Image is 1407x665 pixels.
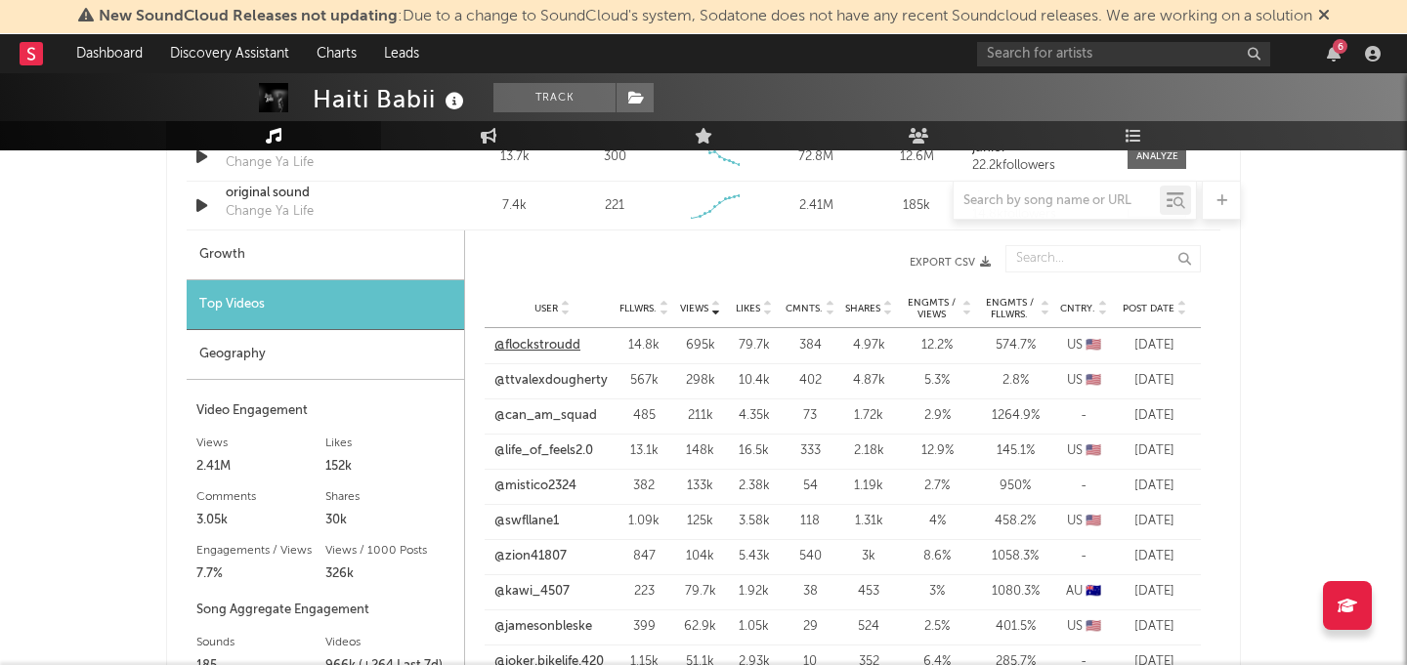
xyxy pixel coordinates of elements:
[786,303,823,314] span: Cmnts.
[844,547,893,566] div: 3k
[325,455,454,478] div: 152k
[972,159,1108,173] div: 22.2k followers
[678,582,722,602] div: 79.7k
[786,547,834,566] div: 540
[1118,512,1191,531] div: [DATE]
[844,371,893,391] div: 4.87k
[325,631,454,654] div: Videos
[619,303,657,314] span: Fllwrs.
[196,599,454,622] div: Song Aggregate Engagement
[981,371,1049,391] div: 2.8 %
[196,631,325,654] div: Sounds
[325,562,454,586] div: 326k
[534,303,558,314] span: User
[303,34,370,73] a: Charts
[786,477,834,496] div: 54
[903,336,971,355] div: 12.2 %
[786,336,834,355] div: 384
[604,147,626,167] div: 300
[619,441,668,461] div: 13.1k
[187,330,464,380] div: Geography
[494,512,559,531] a: @swfllane1
[981,336,1049,355] div: 574.7 %
[903,441,971,461] div: 12.9 %
[844,336,893,355] div: 4.97k
[1086,515,1101,527] span: 🇺🇸
[1059,441,1108,461] div: US
[619,371,668,391] div: 567k
[678,617,722,637] div: 62.9k
[844,582,893,602] div: 453
[981,547,1049,566] div: 1058.3 %
[786,371,834,391] div: 402
[226,153,314,173] div: Change Ya Life
[325,509,454,532] div: 30k
[1086,620,1101,633] span: 🇺🇸
[680,303,708,314] span: Views
[619,336,668,355] div: 14.8k
[619,582,668,602] div: 223
[1086,585,1101,598] span: 🇦🇺
[1118,582,1191,602] div: [DATE]
[1060,303,1095,314] span: Cntry.
[771,147,862,167] div: 72.8M
[1059,406,1108,426] div: -
[494,441,593,461] a: @life_of_feels2.0
[732,582,776,602] div: 1.92k
[732,547,776,566] div: 5.43k
[619,547,668,566] div: 847
[99,9,398,24] span: New SoundCloud Releases not updating
[1118,371,1191,391] div: [DATE]
[493,83,616,112] button: Track
[1005,245,1201,272] input: Search...
[736,303,760,314] span: Likes
[844,406,893,426] div: 1.72k
[325,432,454,455] div: Likes
[1333,39,1347,54] div: 6
[196,562,325,586] div: 7.7%
[1086,374,1101,387] span: 🇺🇸
[903,512,971,531] div: 4 %
[903,582,971,602] div: 3 %
[678,406,722,426] div: 211k
[504,257,991,269] button: Export CSV
[1118,406,1191,426] div: [DATE]
[494,406,597,426] a: @can_am_squad
[619,477,668,496] div: 382
[187,280,464,330] div: Top Videos
[1118,547,1191,566] div: [DATE]
[1059,371,1108,391] div: US
[786,406,834,426] div: 73
[872,147,962,167] div: 12.6M
[156,34,303,73] a: Discovery Assistant
[494,371,608,391] a: @ttvalexdougherty
[1059,617,1108,637] div: US
[732,617,776,637] div: 1.05k
[678,371,722,391] div: 298k
[325,485,454,509] div: Shares
[196,509,325,532] div: 3.05k
[678,336,722,355] div: 695k
[313,83,469,115] div: Haiti Babii
[903,617,971,637] div: 2.5 %
[1118,477,1191,496] div: [DATE]
[786,617,834,637] div: 29
[1118,617,1191,637] div: [DATE]
[1086,444,1101,457] span: 🇺🇸
[981,406,1049,426] div: 1264.9 %
[732,406,776,426] div: 4.35k
[187,230,464,280] div: Growth
[903,477,971,496] div: 2.7 %
[786,441,834,461] div: 333
[1086,339,1101,352] span: 🇺🇸
[678,477,722,496] div: 133k
[732,371,776,391] div: 10.4k
[844,477,893,496] div: 1.19k
[981,512,1049,531] div: 458.2 %
[494,547,567,566] a: @zion41807
[63,34,156,73] a: Dashboard
[1059,582,1108,602] div: AU
[903,371,971,391] div: 5.3 %
[1059,477,1108,496] div: -
[732,477,776,496] div: 2.38k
